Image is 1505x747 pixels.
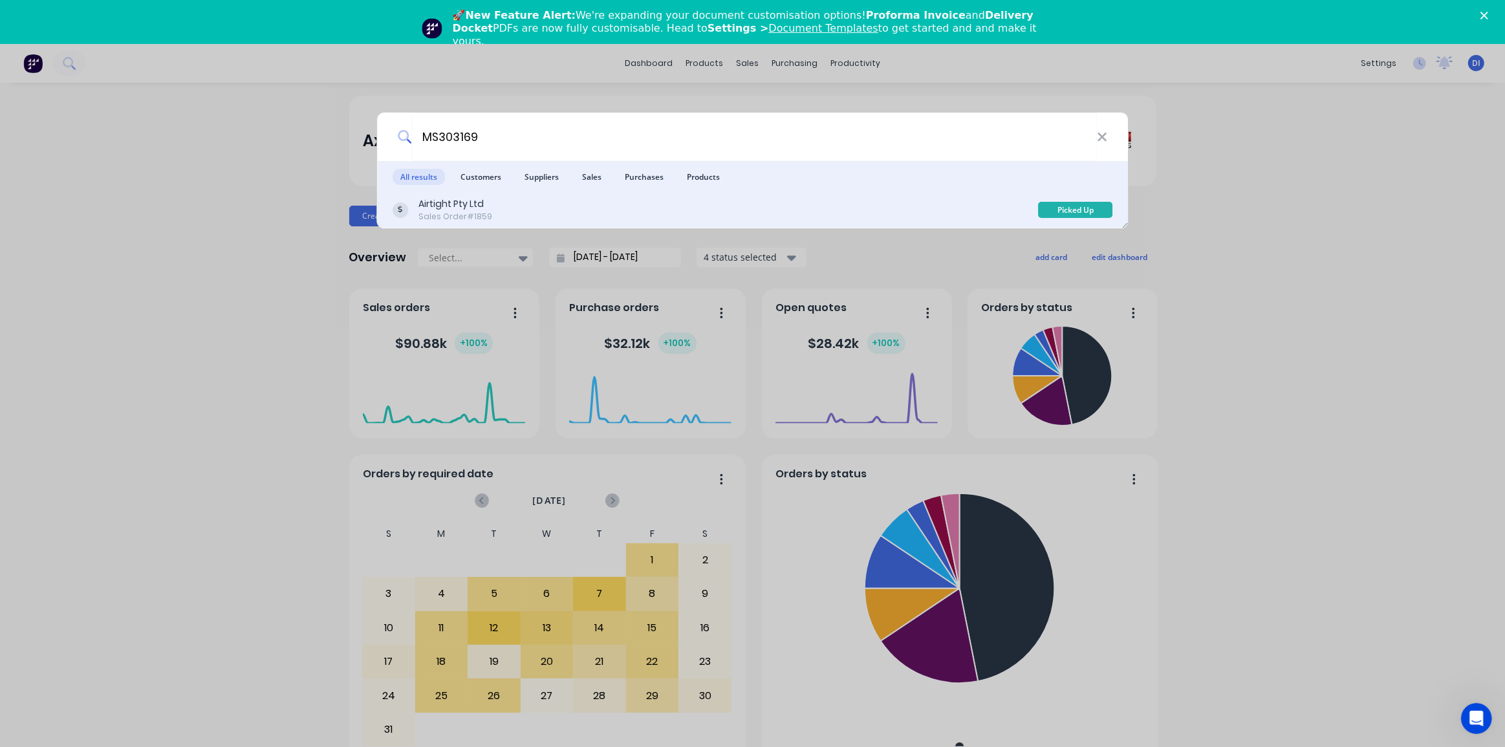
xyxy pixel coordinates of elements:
span: Sales [574,169,609,185]
div: Airtight Pty Ltd [418,197,492,211]
div: Picked Up [1039,202,1113,218]
div: Close [1480,12,1493,19]
b: Proforma Invoice [866,9,966,21]
a: Document Templates [768,22,878,34]
img: Profile image for Team [422,18,442,39]
input: Start typing a customer or supplier name to create a new order... [411,113,1097,161]
span: All results [393,169,445,185]
b: Delivery Docket [453,9,1034,34]
div: Sales Order #1859 [418,211,492,222]
span: Suppliers [517,169,567,185]
b: Settings > [708,22,878,34]
b: New Feature Alert: [466,9,576,21]
span: Customers [453,169,509,185]
div: 🚀 We're expanding your document customisation options! and PDFs are now fully customisable. Head ... [453,9,1063,48]
span: Products [679,169,728,185]
span: Purchases [617,169,671,185]
iframe: Intercom live chat [1461,703,1492,734]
